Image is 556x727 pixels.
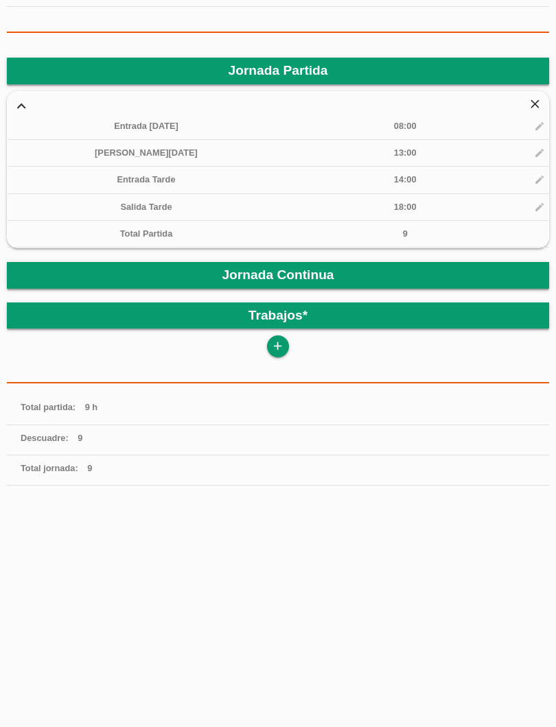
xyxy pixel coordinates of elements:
[7,302,549,329] header: Trabajos*
[394,174,417,184] span: 14:00
[21,402,76,412] span: Total partida:
[394,121,417,131] span: 08:00
[524,97,546,112] i: close
[271,335,284,357] i: add
[21,463,78,473] span: Total jornada:
[85,402,90,412] span: 9
[114,121,178,131] span: Entrada [DATE]
[120,202,172,212] span: Salida Tarde
[95,147,198,158] span: [PERSON_NAME][DATE]
[117,174,175,184] span: Entrada Tarde
[10,97,32,115] i: expand_more
[78,433,82,443] span: 9
[21,433,69,443] span: Descuadre:
[87,463,92,473] span: 9
[394,147,417,158] span: 13:00
[7,58,549,84] header: Jornada Partida
[394,202,417,212] span: 18:00
[267,335,289,357] a: add
[7,262,549,288] header: Jornada Continua
[92,402,97,412] span: h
